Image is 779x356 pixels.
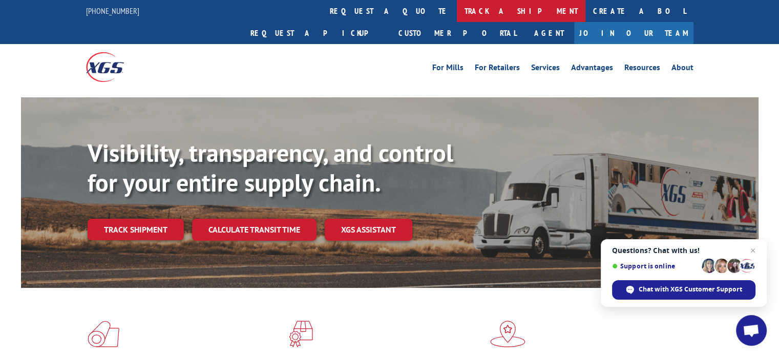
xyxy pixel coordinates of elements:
a: XGS ASSISTANT [325,219,412,241]
div: Chat with XGS Customer Support [612,280,755,300]
span: Chat with XGS Customer Support [639,285,742,294]
a: For Mills [432,64,464,75]
a: Customer Portal [391,22,524,44]
a: Calculate transit time [192,219,317,241]
img: xgs-icon-total-supply-chain-intelligence-red [88,321,119,347]
a: Resources [624,64,660,75]
b: Visibility, transparency, and control for your entire supply chain. [88,137,453,198]
a: Advantages [571,64,613,75]
img: xgs-icon-flagship-distribution-model-red [490,321,525,347]
a: Agent [524,22,574,44]
span: Close chat [747,244,759,257]
a: For Retailers [475,64,520,75]
a: Services [531,64,560,75]
div: Open chat [736,315,767,346]
span: Questions? Chat with us! [612,246,755,255]
span: Support is online [612,262,698,270]
a: About [671,64,693,75]
a: Track shipment [88,219,184,240]
img: xgs-icon-focused-on-flooring-red [289,321,313,347]
a: Request a pickup [243,22,391,44]
a: Join Our Team [574,22,693,44]
a: [PHONE_NUMBER] [86,6,139,16]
